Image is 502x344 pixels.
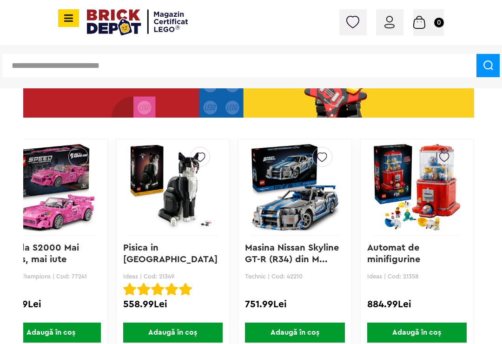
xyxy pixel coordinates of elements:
[137,283,150,296] img: Evaluare cu stele
[165,283,178,296] img: Evaluare cu stele
[1,298,101,311] div: 141.99Lei
[245,273,345,280] p: Technic | Cod: 42210
[6,122,96,252] img: Honda S2000 Mai furios, mai iute
[179,283,192,296] img: Evaluare cu stele
[238,323,351,343] a: Adaugă în coș
[372,122,462,252] img: Automat de minifigurine
[434,18,444,27] small: 0
[151,283,164,296] img: Evaluare cu stele
[245,298,345,311] div: 751.99Lei
[117,323,230,343] a: Adaugă în coș
[1,273,101,280] p: Speed Champions | Cod: 77241
[367,323,467,343] span: Adaugă în coș
[245,243,342,264] a: Masina Nissan Skyline GT-R (R34) din M...
[367,273,467,280] p: Ideas | Cod: 21358
[128,122,218,252] img: Pisica in smoching
[123,323,223,343] span: Adaugă în coș
[361,323,474,343] a: Adaugă în coș
[123,298,223,311] div: 558.99Lei
[245,323,345,343] span: Adaugă în coș
[123,283,136,296] img: Evaluare cu stele
[367,298,467,311] div: 884.99Lei
[367,243,422,264] a: Automat de minifigurine
[123,273,223,280] p: Ideas | Cod: 21349
[250,122,340,252] img: Masina Nissan Skyline GT-R (R34) din Mai furios, mai iute
[123,243,218,264] a: Pisica in [GEOGRAPHIC_DATA]
[1,323,101,343] span: Adaugă în coș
